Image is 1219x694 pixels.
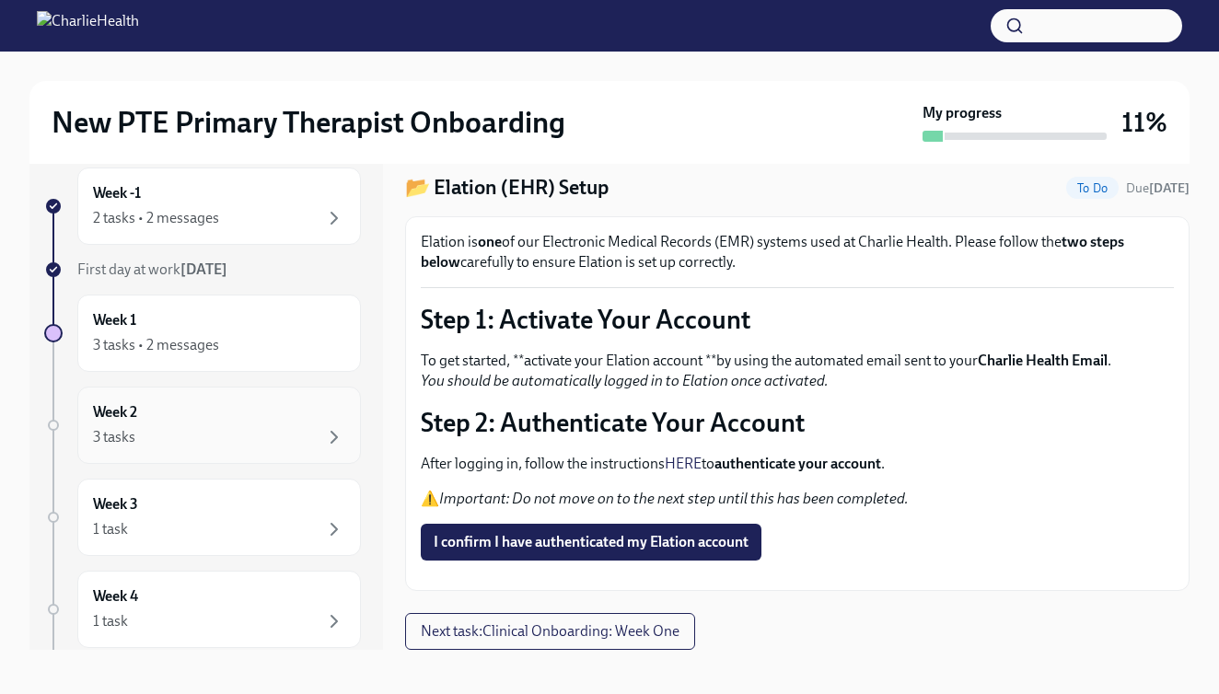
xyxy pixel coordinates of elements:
[44,571,361,648] a: Week 41 task
[93,335,219,355] div: 3 tasks • 2 messages
[439,490,909,507] em: Important: Do not move on to the next step until this has been completed.
[93,402,137,422] h6: Week 2
[478,233,502,250] strong: one
[37,11,139,40] img: CharlieHealth
[1149,180,1190,196] strong: [DATE]
[93,310,136,330] h6: Week 1
[44,260,361,280] a: First day at work[DATE]
[421,303,1174,336] p: Step 1: Activate Your Account
[421,524,761,561] button: I confirm I have authenticated my Elation account
[93,427,135,447] div: 3 tasks
[421,232,1174,272] p: Elation is of our Electronic Medical Records (EMR) systems used at Charlie Health. Please follow ...
[923,103,1002,123] strong: My progress
[180,260,227,278] strong: [DATE]
[421,372,829,389] em: You should be automatically logged in to Elation once activated.
[1126,180,1190,196] span: Due
[93,494,138,515] h6: Week 3
[1066,181,1119,195] span: To Do
[421,406,1174,439] p: Step 2: Authenticate Your Account
[52,104,565,141] h2: New PTE Primary Therapist Onboarding
[434,533,749,551] span: I confirm I have authenticated my Elation account
[44,479,361,556] a: Week 31 task
[93,183,141,203] h6: Week -1
[93,519,128,539] div: 1 task
[421,351,1174,391] p: To get started, **activate your Elation account **by using the automated email sent to your .
[44,387,361,464] a: Week 23 tasks
[93,208,219,228] div: 2 tasks • 2 messages
[421,454,1174,474] p: After logging in, follow the instructions to .
[421,622,679,641] span: Next task : Clinical Onboarding: Week One
[93,611,128,631] div: 1 task
[1121,106,1167,139] h3: 11%
[44,168,361,245] a: Week -12 tasks • 2 messages
[44,295,361,372] a: Week 13 tasks • 2 messages
[421,489,1174,509] p: ⚠️
[714,455,881,472] strong: authenticate your account
[77,260,227,278] span: First day at work
[405,613,695,650] button: Next task:Clinical Onboarding: Week One
[978,352,1108,369] strong: Charlie Health Email
[405,174,609,202] h4: 📂 Elation (EHR) Setup
[93,586,138,607] h6: Week 4
[1126,179,1190,197] span: October 10th, 2025 10:00
[665,455,702,472] a: HERE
